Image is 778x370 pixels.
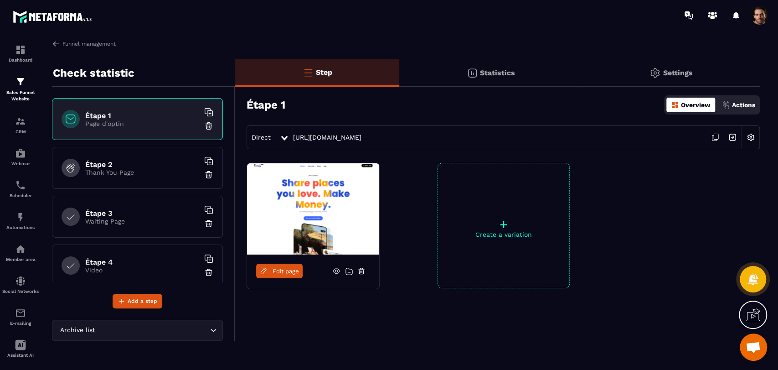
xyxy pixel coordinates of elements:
p: Dashboard [2,57,39,63]
img: arrow-next.bcc2205e.svg [724,129,741,146]
h3: Étape 1 [247,99,285,111]
p: Statistics [480,68,515,77]
img: actions.d6e523a2.png [722,101,730,109]
img: automations [15,244,26,255]
img: automations [15,148,26,159]
p: Waiting Page [85,218,199,225]
a: automationsautomationsWebinar [2,141,39,173]
div: Search for option [52,320,223,341]
p: Thank You Page [85,169,199,176]
a: formationformationDashboard [2,37,39,69]
div: Mở cuộc trò chuyện [740,334,767,361]
img: formation [15,44,26,55]
img: logo [13,8,95,25]
a: schedulerschedulerScheduler [2,173,39,205]
span: Direct [252,134,271,141]
a: [URL][DOMAIN_NAME] [293,134,361,141]
h6: Étape 4 [85,258,199,266]
a: formationformationCRM [2,109,39,141]
img: formation [15,116,26,127]
input: Search for option [97,325,208,335]
p: Video [85,266,199,274]
img: trash [204,219,213,228]
p: Webinar [2,161,39,166]
p: Overview [681,101,711,109]
img: trash [204,121,213,130]
img: trash [204,268,213,277]
p: Actions [732,101,755,109]
img: social-network [15,276,26,287]
img: image [247,163,379,255]
p: E-mailing [2,321,39,326]
a: formationformationSales Funnel Website [2,69,39,109]
span: Archive list [58,325,97,335]
a: emailemailE-mailing [2,301,39,333]
h6: Étape 1 [85,111,199,120]
a: Funnel management [52,40,116,48]
img: scheduler [15,180,26,191]
p: Page d'optin [85,120,199,127]
p: Social Networks [2,289,39,294]
p: Settings [663,68,692,77]
p: Create a variation [438,231,569,238]
p: + [438,218,569,231]
p: Assistant AI [2,353,39,358]
img: arrow [52,40,60,48]
a: social-networksocial-networkSocial Networks [2,269,39,301]
img: automations [15,212,26,223]
img: formation [15,76,26,87]
a: automationsautomationsAutomations [2,205,39,237]
img: setting-gr.5f69749f.svg [649,68,660,78]
img: bars-o.4a397970.svg [303,67,314,78]
h6: Étape 3 [85,209,199,218]
p: Member area [2,257,39,262]
p: Scheduler [2,193,39,198]
img: email [15,307,26,318]
a: Assistant AI [2,333,39,365]
img: trash [204,170,213,179]
h6: Étape 2 [85,160,199,169]
img: dashboard-orange.40269519.svg [671,101,679,109]
p: Step [316,68,332,77]
p: Check statistic [53,64,134,82]
a: Edit page [256,264,303,278]
p: Sales Funnel Website [2,89,39,102]
button: Add a step [113,294,162,308]
p: Automations [2,225,39,230]
img: setting-w.858f3a88.svg [742,129,759,146]
p: CRM [2,129,39,134]
span: Add a step [128,297,157,306]
a: automationsautomationsMember area [2,237,39,269]
img: stats.20deebd0.svg [467,68,478,78]
span: Edit page [273,268,299,275]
